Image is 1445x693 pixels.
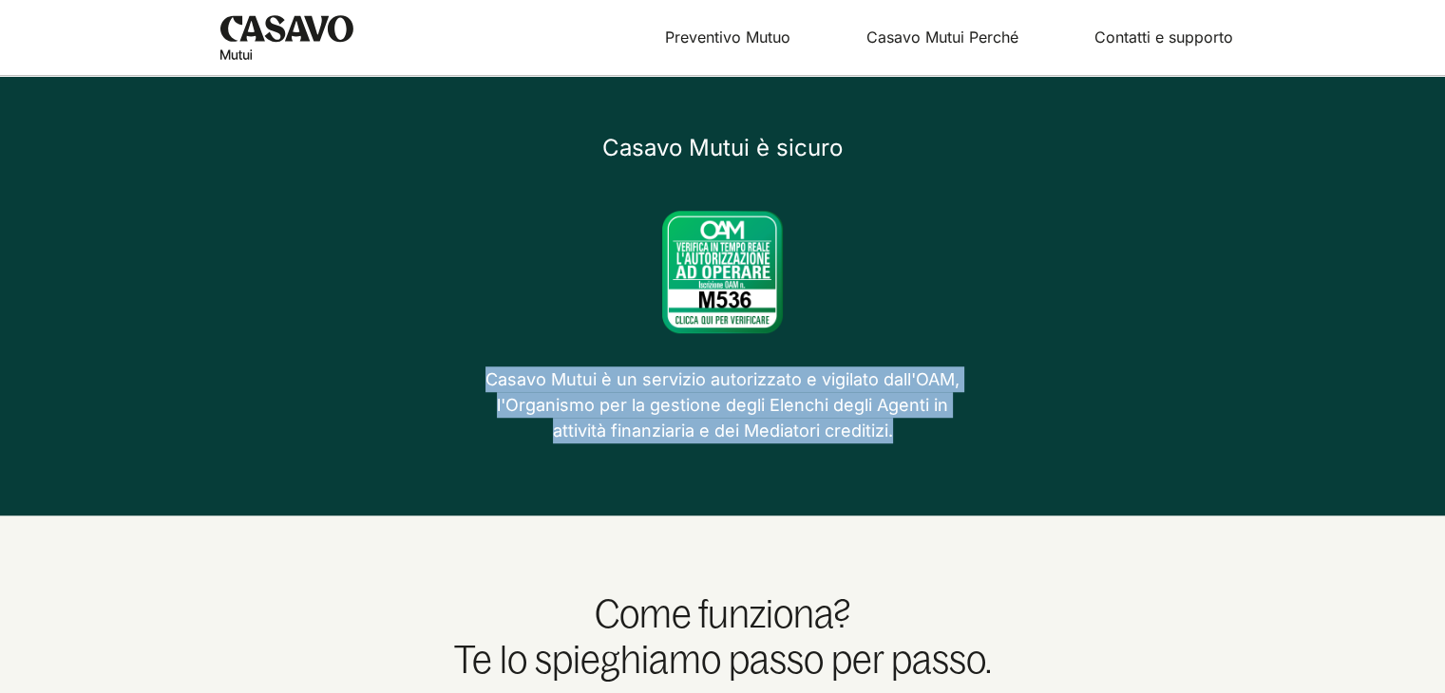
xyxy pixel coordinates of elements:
h2: Come funziona? Te lo spieghiamo passo per passo. [198,591,1248,683]
h4: Casavo Mutui è sicuro [23,131,1422,165]
nav: menu principale [361,28,1233,46]
p: Casavo Mutui è un servizio autorizzato e vigilato dall'OAM, l'Organismo per la gestione degli Ele... [485,366,960,443]
a: Contatti e supporto [1094,28,1233,47]
a: Preventivo Mutuo [665,28,790,47]
a: Casavo Mutui Perché [866,28,1018,47]
a: Homepage [213,8,361,67]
